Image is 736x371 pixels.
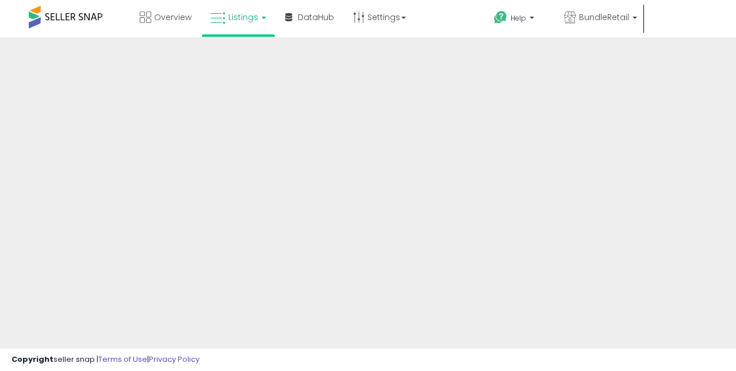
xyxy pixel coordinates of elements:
[298,11,334,23] span: DataHub
[485,2,554,37] a: Help
[228,11,258,23] span: Listings
[154,11,191,23] span: Overview
[511,13,526,23] span: Help
[493,10,508,25] i: Get Help
[579,11,629,23] span: BundleRetail
[149,354,200,365] a: Privacy Policy
[11,354,200,365] div: seller snap | |
[98,354,147,365] a: Terms of Use
[11,354,53,365] strong: Copyright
